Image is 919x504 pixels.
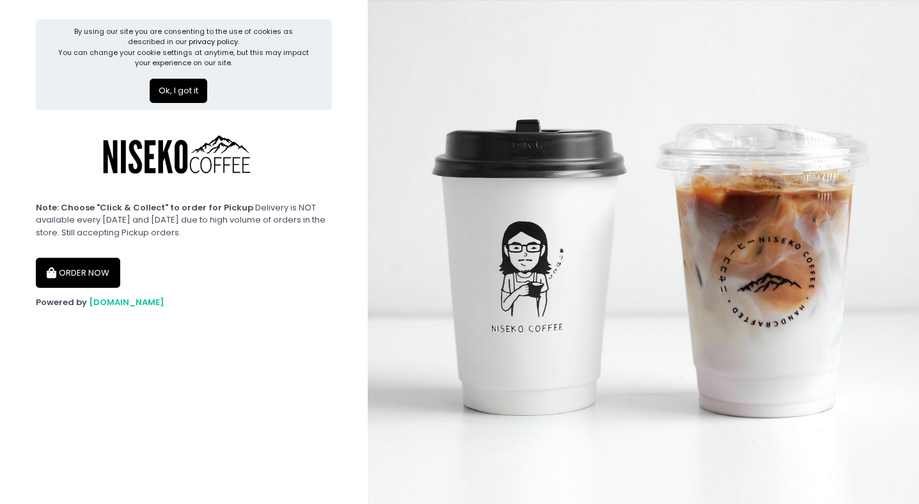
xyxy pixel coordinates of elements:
[189,36,239,47] a: privacy policy.
[89,296,164,308] a: [DOMAIN_NAME]
[86,118,278,193] img: Niseko Coffee
[150,79,207,103] button: Ok, I got it
[36,201,253,214] b: Note: Choose "Click & Collect" to order for Pickup
[36,201,332,239] div: Delivery is NOT available every [DATE] and [DATE] due to high volume of orders in the store. Stil...
[58,26,311,68] div: By using our site you are consenting to the use of cookies as described in our You can change you...
[36,258,120,288] button: ORDER NOW
[36,296,332,309] div: Powered by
